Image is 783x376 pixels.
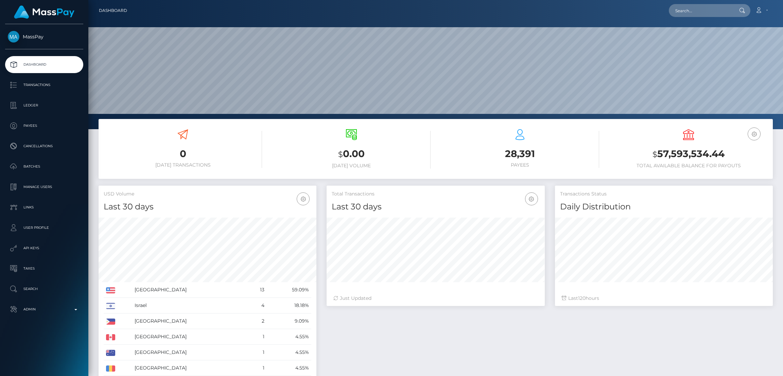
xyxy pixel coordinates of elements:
[332,191,539,198] h5: Total Transactions
[267,360,311,376] td: 4.55%
[338,150,343,159] small: $
[132,313,248,329] td: [GEOGRAPHIC_DATA]
[5,199,83,216] a: Links
[132,329,248,345] td: [GEOGRAPHIC_DATA]
[8,141,81,151] p: Cancellations
[248,360,267,376] td: 1
[5,219,83,236] a: User Profile
[441,162,599,168] h6: Payees
[267,282,311,298] td: 59.09%
[5,260,83,277] a: Taxes
[669,4,733,17] input: Search...
[14,5,74,19] img: MassPay Logo
[8,202,81,212] p: Links
[104,147,262,160] h3: 0
[8,161,81,172] p: Batches
[609,147,768,161] h3: 57,593,534.44
[8,80,81,90] p: Transactions
[132,282,248,298] td: [GEOGRAPHIC_DATA]
[8,304,81,314] p: Admin
[248,298,267,313] td: 4
[609,163,768,169] h6: Total Available Balance for Payouts
[8,263,81,274] p: Taxes
[8,284,81,294] p: Search
[8,182,81,192] p: Manage Users
[5,301,83,318] a: Admin
[5,97,83,114] a: Ledger
[104,162,262,168] h6: [DATE] Transactions
[8,223,81,233] p: User Profile
[248,282,267,298] td: 13
[132,345,248,360] td: [GEOGRAPHIC_DATA]
[8,121,81,131] p: Payees
[132,298,248,313] td: Israel
[5,280,83,297] a: Search
[132,360,248,376] td: [GEOGRAPHIC_DATA]
[99,3,127,18] a: Dashboard
[267,298,311,313] td: 18.18%
[560,191,768,198] h5: Transactions Status
[106,365,115,372] img: RO.png
[560,201,768,213] h4: Daily Distribution
[5,56,83,73] a: Dashboard
[8,59,81,70] p: Dashboard
[5,76,83,93] a: Transactions
[248,329,267,345] td: 1
[106,350,115,356] img: AU.png
[104,191,311,198] h5: USD Volume
[5,117,83,134] a: Payees
[332,201,539,213] h4: Last 30 days
[106,303,115,309] img: IL.png
[5,34,83,40] span: MassPay
[5,158,83,175] a: Batches
[5,240,83,257] a: API Keys
[8,31,19,42] img: MassPay
[441,147,599,160] h3: 28,391
[333,295,538,302] div: Just Updated
[272,147,431,161] h3: 0.00
[5,178,83,195] a: Manage Users
[106,319,115,325] img: PH.png
[272,163,431,169] h6: [DATE] Volume
[267,313,311,329] td: 9.09%
[8,100,81,110] p: Ledger
[106,334,115,340] img: CA.png
[267,329,311,345] td: 4.55%
[104,201,311,213] h4: Last 30 days
[578,295,586,301] span: 120
[106,287,115,293] img: US.png
[248,345,267,360] td: 1
[8,243,81,253] p: API Keys
[267,345,311,360] td: 4.55%
[5,138,83,155] a: Cancellations
[248,313,267,329] td: 2
[652,150,657,159] small: $
[562,295,766,302] div: Last hours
